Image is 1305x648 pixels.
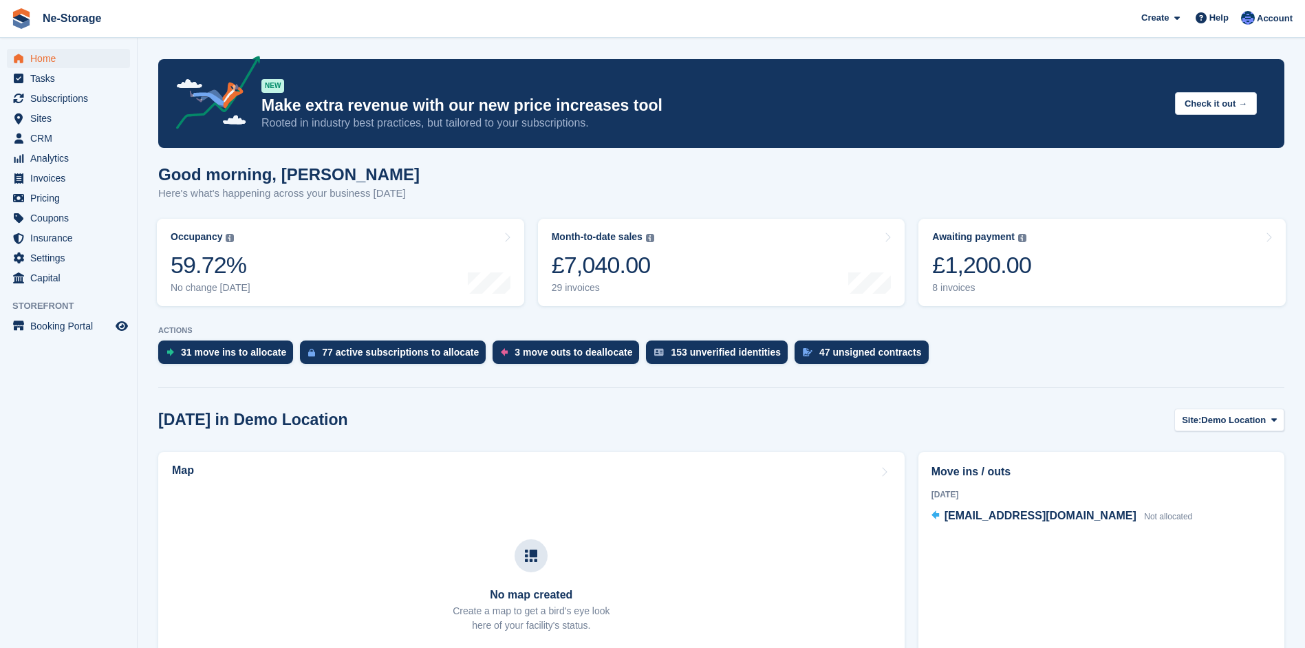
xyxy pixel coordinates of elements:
img: icon-info-grey-7440780725fd019a000dd9b08b2336e03edf1995a4989e88bcd33f0948082b44.svg [1018,234,1026,242]
p: Rooted in industry best practices, but tailored to your subscriptions. [261,116,1164,131]
a: menu [7,149,130,168]
div: Awaiting payment [932,231,1015,243]
a: menu [7,248,130,268]
a: menu [7,49,130,68]
a: Occupancy 59.72% No change [DATE] [157,219,524,306]
span: Pricing [30,188,113,208]
span: Coupons [30,208,113,228]
img: icon-info-grey-7440780725fd019a000dd9b08b2336e03edf1995a4989e88bcd33f0948082b44.svg [226,234,234,242]
img: contract_signature_icon-13c848040528278c33f63329250d36e43548de30e8caae1d1a13099fd9432cc5.svg [803,348,812,356]
button: Site: Demo Location [1174,409,1284,431]
span: Settings [30,248,113,268]
span: Subscriptions [30,89,113,108]
a: 31 move ins to allocate [158,341,300,371]
div: 59.72% [171,251,250,279]
img: map-icn-33ee37083ee616e46c38cad1a60f524a97daa1e2b2c8c0bc3eb3415660979fc1.svg [525,550,537,562]
p: ACTIONS [158,326,1284,335]
span: Demo Location [1201,413,1266,427]
div: No change [DATE] [171,282,250,294]
div: Month-to-date sales [552,231,643,243]
div: 29 invoices [552,282,654,294]
div: 77 active subscriptions to allocate [322,347,479,358]
div: £1,200.00 [932,251,1031,279]
a: menu [7,268,130,288]
a: menu [7,169,130,188]
a: menu [7,109,130,128]
a: menu [7,89,130,108]
span: Help [1209,11,1229,25]
a: Preview store [114,318,130,334]
div: £7,040.00 [552,251,654,279]
img: stora-icon-8386f47178a22dfd0bd8f6a31ec36ba5ce8667c1dd55bd0f319d3a0aa187defe.svg [11,8,32,29]
img: Karol Carter [1241,11,1255,25]
a: menu [7,228,130,248]
div: 47 unsigned contracts [819,347,922,358]
img: icon-info-grey-7440780725fd019a000dd9b08b2336e03edf1995a4989e88bcd33f0948082b44.svg [646,234,654,242]
a: menu [7,69,130,88]
a: 3 move outs to deallocate [493,341,646,371]
span: Site: [1182,413,1201,427]
p: Here's what's happening across your business [DATE] [158,186,420,202]
div: NEW [261,79,284,93]
h1: Good morning, [PERSON_NAME] [158,165,420,184]
span: Storefront [12,299,137,313]
h2: [DATE] in Demo Location [158,411,348,429]
span: Create [1141,11,1169,25]
span: Sites [30,109,113,128]
span: Capital [30,268,113,288]
span: Analytics [30,149,113,168]
span: Home [30,49,113,68]
span: Insurance [30,228,113,248]
a: menu [7,129,130,148]
div: [DATE] [931,488,1271,501]
a: 77 active subscriptions to allocate [300,341,493,371]
div: Occupancy [171,231,222,243]
img: verify_identity-adf6edd0f0f0b5bbfe63781bf79b02c33cf7c696d77639b501bdc392416b5a36.svg [654,348,664,356]
a: Ne-Storage [37,7,107,30]
a: 153 unverified identities [646,341,795,371]
p: Create a map to get a bird's eye look here of your facility's status. [453,604,610,633]
div: 3 move outs to deallocate [515,347,632,358]
a: menu [7,316,130,336]
div: 153 unverified identities [671,347,781,358]
p: Make extra revenue with our new price increases tool [261,96,1164,116]
div: 8 invoices [932,282,1031,294]
h2: Map [172,464,194,477]
span: [EMAIL_ADDRESS][DOMAIN_NAME] [945,510,1136,521]
img: active_subscription_to_allocate_icon-d502201f5373d7db506a760aba3b589e785aa758c864c3986d89f69b8ff3... [308,348,315,357]
h2: Move ins / outs [931,464,1271,480]
div: 31 move ins to allocate [181,347,286,358]
button: Check it out → [1175,92,1257,115]
span: Booking Portal [30,316,113,336]
img: price-adjustments-announcement-icon-8257ccfd72463d97f412b2fc003d46551f7dbcb40ab6d574587a9cd5c0d94... [164,56,261,134]
span: CRM [30,129,113,148]
a: Month-to-date sales £7,040.00 29 invoices [538,219,905,306]
img: move_outs_to_deallocate_icon-f764333ba52eb49d3ac5e1228854f67142a1ed5810a6f6cc68b1a99e826820c5.svg [501,348,508,356]
a: [EMAIL_ADDRESS][DOMAIN_NAME] Not allocated [931,508,1193,526]
a: menu [7,208,130,228]
h3: No map created [453,589,610,601]
span: Account [1257,12,1293,25]
a: Awaiting payment £1,200.00 8 invoices [918,219,1286,306]
a: 47 unsigned contracts [795,341,936,371]
a: menu [7,188,130,208]
span: Tasks [30,69,113,88]
span: Invoices [30,169,113,188]
img: move_ins_to_allocate_icon-fdf77a2bb77ea45bf5b3d319d69a93e2d87916cf1d5bf7949dd705db3b84f3ca.svg [166,348,174,356]
span: Not allocated [1144,512,1192,521]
